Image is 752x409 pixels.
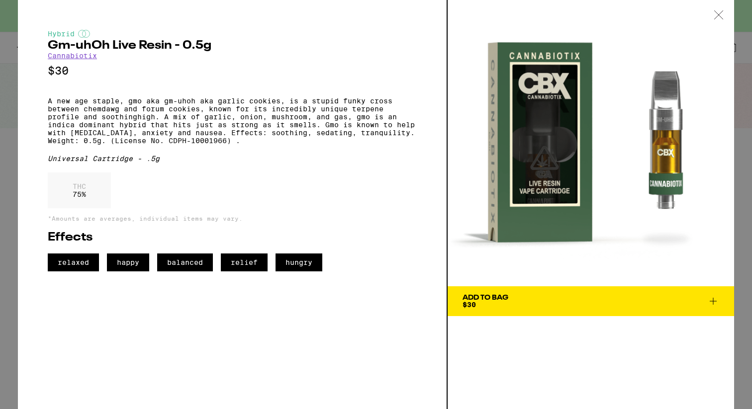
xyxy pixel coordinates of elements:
[48,52,97,60] a: Cannabiotix
[73,182,86,190] p: THC
[48,65,417,77] p: $30
[48,155,417,163] div: Universal Cartridge - .5g
[48,232,417,244] h2: Effects
[463,301,476,309] span: $30
[78,30,90,38] img: hybridColor.svg
[48,253,99,271] span: relaxed
[48,30,417,38] div: Hybrid
[48,40,417,52] h2: Gm-uhOh Live Resin - 0.5g
[221,253,268,271] span: relief
[48,172,111,208] div: 75 %
[157,253,213,271] span: balanced
[23,7,43,16] span: Help
[276,253,322,271] span: hungry
[48,97,417,145] p: A new age staple, gmo aka gm-uhoh aka garlic cookies, is a stupid funky cross between chemdawg an...
[463,294,508,301] div: Add To Bag
[448,286,734,316] button: Add To Bag$30
[48,215,417,222] p: *Amounts are averages, individual items may vary.
[107,253,149,271] span: happy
